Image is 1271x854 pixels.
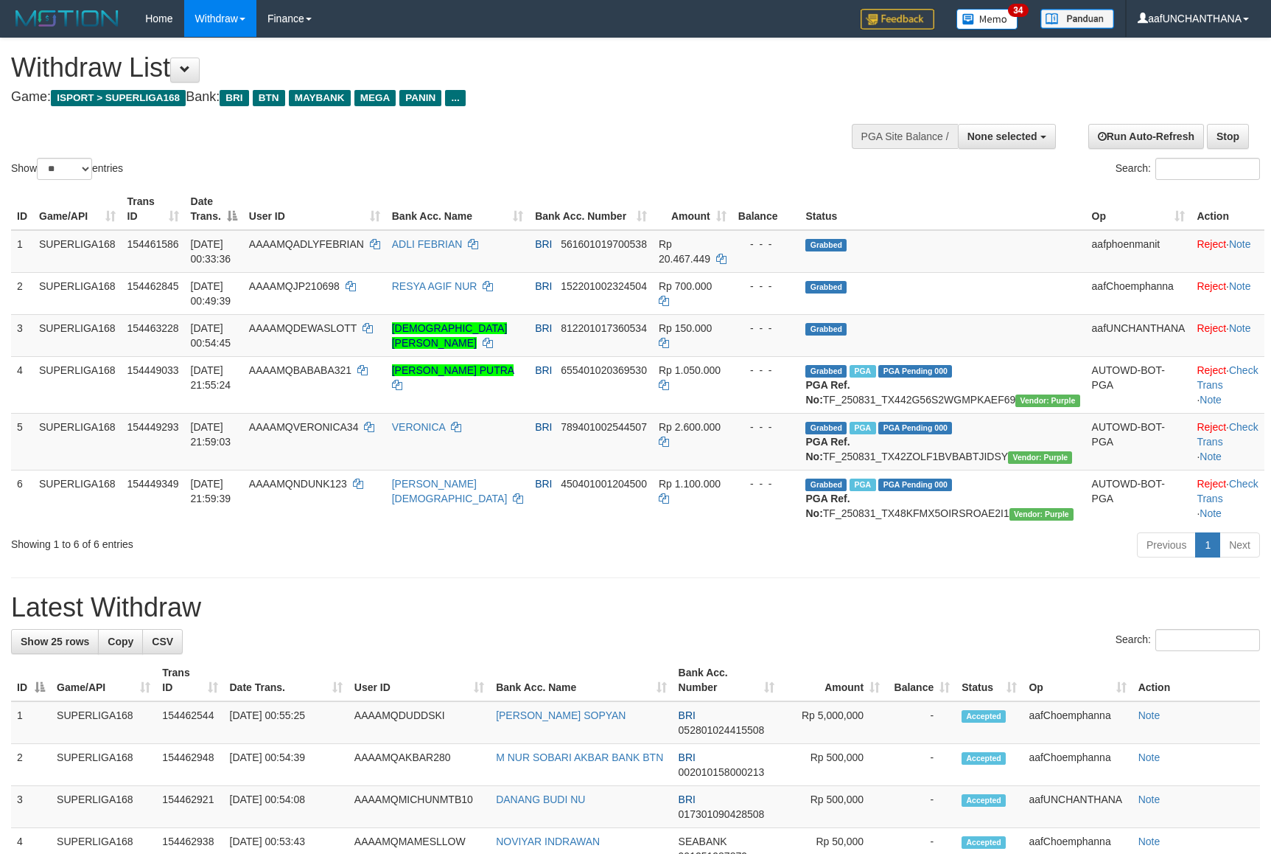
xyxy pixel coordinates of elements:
[349,744,490,786] td: AAAAMQAKBAR280
[1116,629,1260,651] label: Search:
[399,90,441,106] span: PANIN
[289,90,351,106] span: MAYBANK
[805,323,847,336] span: Grabbed
[249,238,364,250] span: AAAAMQADLYFEBRIAN
[249,478,347,490] span: AAAAMQNDUNK123
[1200,394,1222,406] a: Note
[156,701,223,744] td: 154462544
[805,365,847,378] span: Grabbed
[1086,356,1191,413] td: AUTOWD-BOT-PGA
[962,710,1006,723] span: Accepted
[249,280,340,292] span: AAAAMQJP210698
[127,238,179,250] span: 154461586
[445,90,465,106] span: ...
[805,239,847,251] span: Grabbed
[852,124,958,149] div: PGA Site Balance /
[561,238,647,250] span: Copy 561601019700538 to clipboard
[886,786,956,828] td: -
[1155,158,1260,180] input: Search:
[392,322,508,349] a: [DEMOGRAPHIC_DATA][PERSON_NAME]
[156,744,223,786] td: 154462948
[224,701,349,744] td: [DATE] 00:55:25
[1008,4,1028,17] span: 34
[51,659,156,701] th: Game/API: activate to sort column ascending
[886,701,956,744] td: -
[11,701,51,744] td: 1
[535,364,552,376] span: BRI
[1138,751,1160,763] a: Note
[127,280,179,292] span: 154462845
[673,659,780,701] th: Bank Acc. Number: activate to sort column ascending
[805,436,850,462] b: PGA Ref. No:
[11,659,51,701] th: ID: activate to sort column descending
[127,322,179,334] span: 154463228
[11,230,33,273] td: 1
[11,356,33,413] td: 4
[1191,356,1264,413] td: · ·
[253,90,285,106] span: BTN
[220,90,248,106] span: BRI
[1191,230,1264,273] td: ·
[1200,507,1222,519] a: Note
[1197,322,1226,334] a: Reject
[1086,188,1191,230] th: Op: activate to sort column ascending
[11,158,123,180] label: Show entries
[37,158,92,180] select: Showentries
[249,421,359,433] span: AAAAMQVERONICA34
[799,413,1085,470] td: TF_250831_TX42ZOLF1BVBABTJIDSY
[11,744,51,786] td: 2
[191,238,231,265] span: [DATE] 00:33:36
[1086,230,1191,273] td: aafphoenmanit
[191,478,231,504] span: [DATE] 21:59:39
[11,90,833,105] h4: Game: Bank:
[11,413,33,470] td: 5
[1195,532,1220,558] a: 1
[1138,836,1160,847] a: Note
[799,356,1085,413] td: TF_250831_TX442G56S2WGMPKAEF69
[679,808,765,820] span: Copy 017301090428508 to clipboard
[1197,238,1226,250] a: Reject
[122,188,185,230] th: Trans ID: activate to sort column ascending
[1197,478,1258,504] a: Check Trans
[33,470,122,527] td: SUPERLIGA168
[156,659,223,701] th: Trans ID: activate to sort column ascending
[1219,532,1260,558] a: Next
[224,744,349,786] td: [DATE] 00:54:39
[1191,413,1264,470] td: · ·
[799,188,1085,230] th: Status
[732,188,800,230] th: Balance
[1088,124,1204,149] a: Run Auto-Refresh
[561,322,647,334] span: Copy 812201017360534 to clipboard
[386,188,529,230] th: Bank Acc. Name: activate to sort column ascending
[152,636,173,648] span: CSV
[659,364,721,376] span: Rp 1.050.000
[224,659,349,701] th: Date Trans.: activate to sort column ascending
[738,363,794,378] div: - - -
[659,322,712,334] span: Rp 150.000
[33,356,122,413] td: SUPERLIGA168
[496,709,626,721] a: [PERSON_NAME] SOPYAN
[127,421,179,433] span: 154449293
[1023,744,1132,786] td: aafChoemphanna
[780,744,886,786] td: Rp 500,000
[354,90,396,106] span: MEGA
[98,629,143,654] a: Copy
[679,724,765,736] span: Copy 052801024415508 to clipboard
[1086,314,1191,356] td: aafUNCHANTHANA
[535,478,552,490] span: BRI
[1138,794,1160,805] a: Note
[249,364,351,376] span: AAAAMQBABABA321
[653,188,732,230] th: Amount: activate to sort column ascending
[1015,395,1079,407] span: Vendor URL: https://trx4.1velocity.biz
[496,751,663,763] a: M NUR SOBARI AKBAR BANK BTN
[962,836,1006,849] span: Accepted
[392,238,463,250] a: ADLI FEBRIAN
[191,322,231,349] span: [DATE] 00:54:45
[805,281,847,294] span: Grabbed
[1040,9,1114,29] img: panduan.png
[805,422,847,434] span: Grabbed
[1086,272,1191,314] td: aafChoemphanna
[1023,701,1132,744] td: aafChoemphanna
[1023,786,1132,828] td: aafUNCHANTHANA
[799,470,1085,527] td: TF_250831_TX48KFMX5OIRSROAE2I1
